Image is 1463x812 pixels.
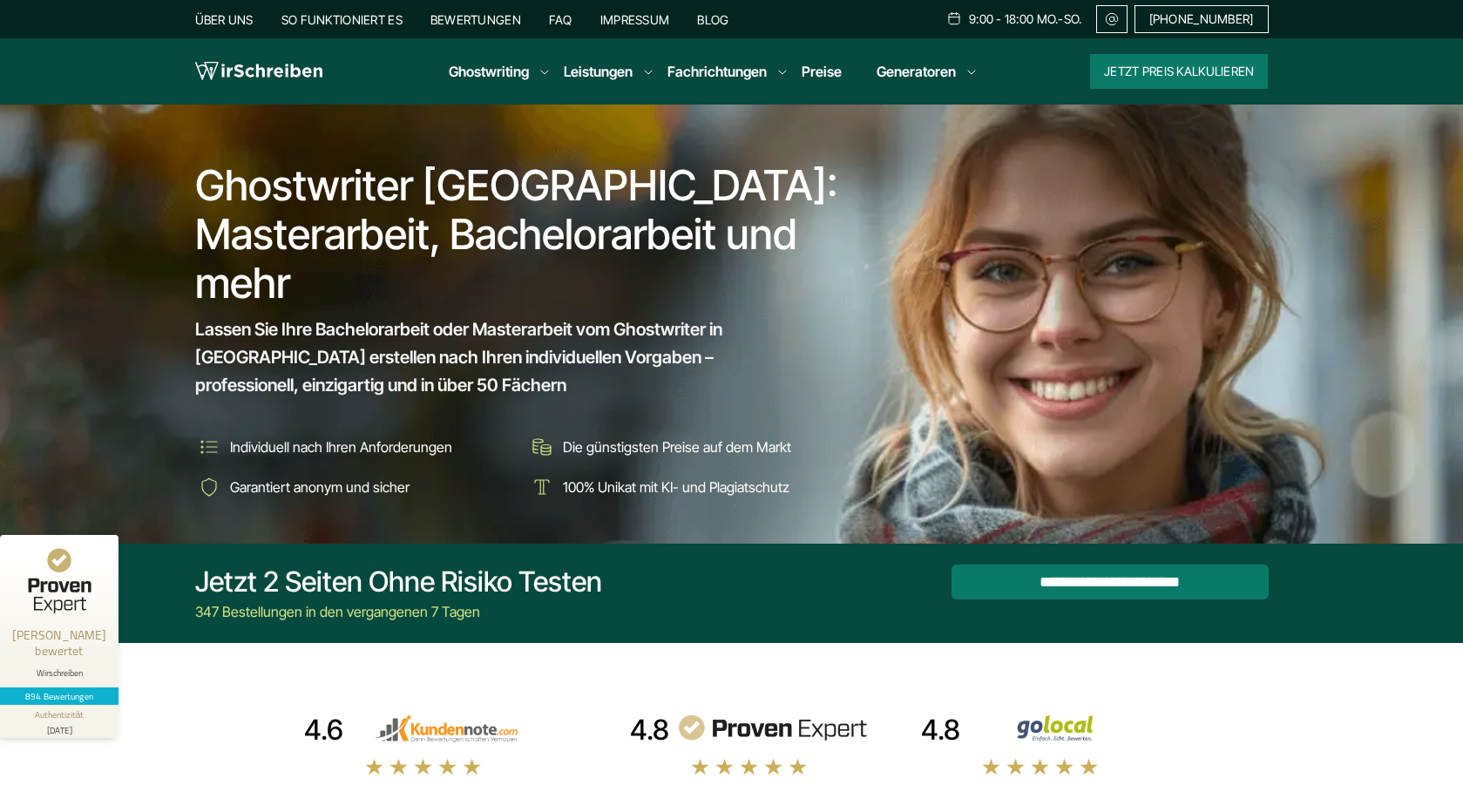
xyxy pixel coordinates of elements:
[549,12,572,27] a: FAQ
[195,315,817,399] span: Lassen Sie Ihre Bachelorarbeit oder Masterarbeit vom Ghostwriter in [GEOGRAPHIC_DATA] erstellen n...
[528,473,849,501] li: 100% Unikat mit KI- und Plagiatschutz
[195,433,223,461] img: Individuell nach Ihren Anforderungen
[1090,54,1268,89] button: Jetzt Preis kalkulieren
[630,713,669,748] div: 4.8
[430,12,521,27] a: Bewertungen
[1104,12,1120,26] img: Email
[195,565,602,599] div: Jetzt 2 Seiten ohne Risiko testen
[967,714,1159,742] img: Wirschreiben Bewertungen
[969,12,1082,26] span: 9:00 - 18:00 Mo.-So.
[195,161,850,308] h1: Ghostwriter [GEOGRAPHIC_DATA]: Masterarbeit, Bachelorarbeit und mehr
[690,757,809,776] img: stars
[195,433,516,461] li: Individuell nach Ihren Anforderungen
[350,714,542,742] img: kundennote
[449,61,529,82] a: Ghostwriting
[564,61,633,82] a: Leistungen
[667,61,767,82] a: Fachrichtungen
[981,757,1100,776] img: stars
[802,63,842,80] a: Preise
[7,667,112,679] div: Wirschreiben
[304,713,343,748] div: 4.6
[921,713,960,748] div: 4.8
[195,601,602,622] div: 347 Bestellungen in den vergangenen 7 Tagen
[600,12,670,27] a: Impressum
[877,61,956,82] a: Generatoren
[195,58,322,85] img: logo wirschreiben
[195,473,223,501] img: Garantiert anonym und sicher
[195,12,254,27] a: Über uns
[1135,5,1269,33] a: [PHONE_NUMBER]
[1149,12,1254,26] span: [PHONE_NUMBER]
[676,714,868,742] img: provenexpert reviews
[528,433,556,461] img: Die günstigsten Preise auf dem Markt
[528,473,556,501] img: 100% Unikat mit KI- und Plagiatschutz
[364,757,483,776] img: stars
[697,12,728,27] a: Blog
[195,473,516,501] li: Garantiert anonym und sicher
[7,721,112,734] div: [DATE]
[946,11,962,25] img: Schedule
[528,433,849,461] li: Die günstigsten Preise auf dem Markt
[35,708,85,721] div: Authentizität
[281,12,403,27] a: So funktioniert es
